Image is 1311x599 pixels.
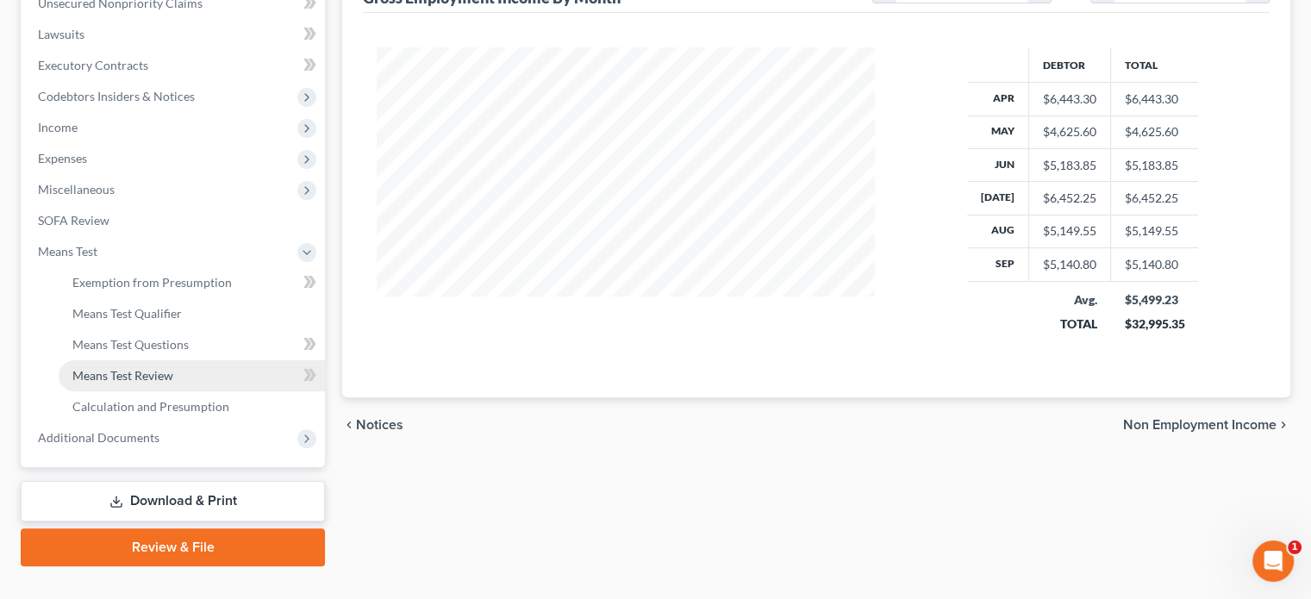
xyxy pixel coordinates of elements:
[24,205,325,236] a: SOFA Review
[1110,148,1198,181] td: $5,183.85
[1124,291,1184,309] div: $5,499.23
[72,337,189,352] span: Means Test Questions
[342,418,356,432] i: chevron_left
[24,50,325,81] a: Executory Contracts
[1043,90,1096,108] div: $6,443.30
[1042,291,1096,309] div: Avg.
[59,267,325,298] a: Exemption from Presumption
[1110,215,1198,247] td: $5,149.55
[1042,315,1096,333] div: TOTAL
[967,83,1029,115] th: Apr
[1110,83,1198,115] td: $6,443.30
[1043,123,1096,140] div: $4,625.60
[356,418,403,432] span: Notices
[59,360,325,391] a: Means Test Review
[1110,115,1198,148] td: $4,625.60
[38,89,195,103] span: Codebtors Insiders & Notices
[21,528,325,566] a: Review & File
[72,368,173,383] span: Means Test Review
[967,182,1029,215] th: [DATE]
[38,120,78,134] span: Income
[1043,222,1096,240] div: $5,149.55
[1110,182,1198,215] td: $6,452.25
[1123,418,1277,432] span: Non Employment Income
[967,148,1029,181] th: Jun
[21,481,325,521] a: Download & Print
[38,27,84,41] span: Lawsuits
[967,215,1029,247] th: Aug
[967,115,1029,148] th: May
[1043,157,1096,174] div: $5,183.85
[59,391,325,422] a: Calculation and Presumption
[72,399,229,414] span: Calculation and Presumption
[1123,418,1290,432] button: Non Employment Income chevron_right
[38,244,97,259] span: Means Test
[38,151,87,165] span: Expenses
[24,19,325,50] a: Lawsuits
[1124,315,1184,333] div: $32,995.35
[1043,256,1096,273] div: $5,140.80
[38,58,148,72] span: Executory Contracts
[38,182,115,197] span: Miscellaneous
[1028,47,1110,82] th: Debtor
[1110,47,1198,82] th: Total
[1288,540,1302,554] span: 1
[1252,540,1294,582] iframe: Intercom live chat
[967,248,1029,281] th: Sep
[1110,248,1198,281] td: $5,140.80
[1043,190,1096,207] div: $6,452.25
[1277,418,1290,432] i: chevron_right
[38,430,159,445] span: Additional Documents
[342,418,403,432] button: chevron_left Notices
[59,298,325,329] a: Means Test Qualifier
[59,329,325,360] a: Means Test Questions
[72,275,232,290] span: Exemption from Presumption
[38,213,109,228] span: SOFA Review
[72,306,182,321] span: Means Test Qualifier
